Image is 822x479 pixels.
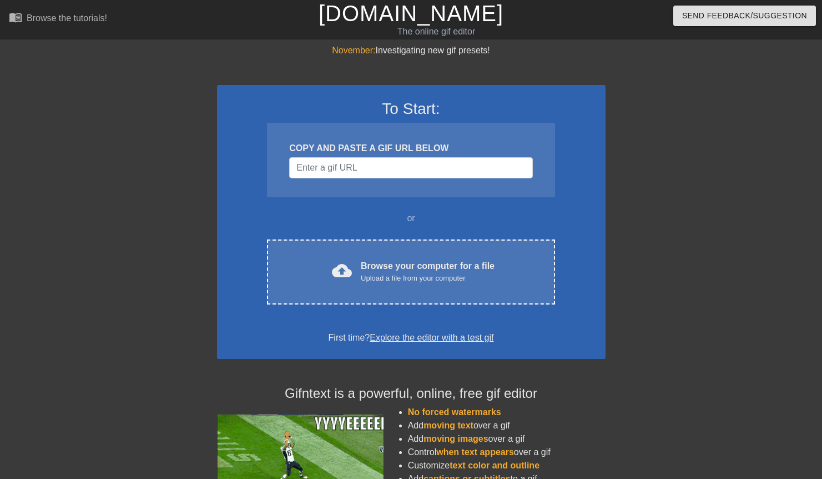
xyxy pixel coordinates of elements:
div: Investigating new gif presets! [217,44,606,57]
input: Username [289,157,532,178]
div: First time? [231,331,591,345]
a: [DOMAIN_NAME] [319,1,503,26]
button: Send Feedback/Suggestion [673,6,816,26]
span: Send Feedback/Suggestion [682,9,807,23]
span: November: [332,46,375,55]
span: menu_book [9,11,22,24]
li: Control over a gif [408,446,606,459]
a: Explore the editor with a test gif [370,333,493,342]
h3: To Start: [231,99,591,118]
div: The online gif editor [280,25,593,38]
li: Add over a gif [408,419,606,432]
div: Browse the tutorials! [27,13,107,23]
li: Add over a gif [408,432,606,446]
span: No forced watermarks [408,407,501,417]
span: moving images [423,434,488,443]
div: or [246,212,577,225]
span: text color and outline [450,461,539,470]
li: Customize [408,459,606,472]
a: Browse the tutorials! [9,11,107,28]
span: cloud_upload [332,261,352,281]
span: moving text [423,421,473,430]
div: Upload a file from your computer [361,273,495,284]
h4: Gifntext is a powerful, online, free gif editor [217,386,606,402]
span: when text appears [436,447,514,457]
div: Browse your computer for a file [361,260,495,284]
div: COPY AND PASTE A GIF URL BELOW [289,142,532,155]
